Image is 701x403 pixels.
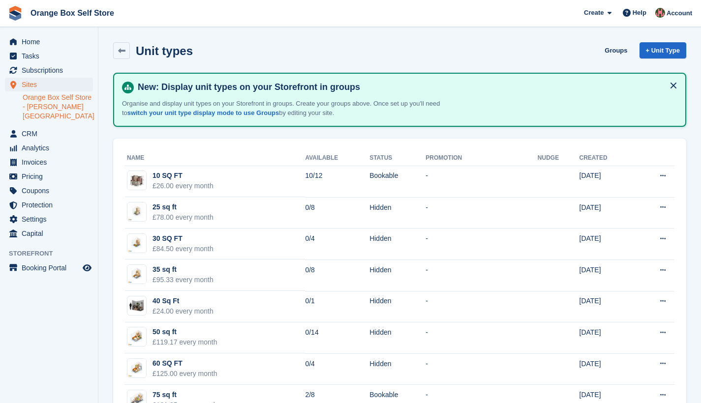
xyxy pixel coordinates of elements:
[9,249,98,259] span: Storefront
[152,369,217,379] div: £125.00 every month
[305,353,369,385] td: 0/4
[152,171,213,181] div: 10 SQ FT
[369,197,426,229] td: Hidden
[5,63,93,77] a: menu
[125,150,305,166] th: Name
[579,166,635,197] td: [DATE]
[426,291,538,322] td: -
[579,291,635,322] td: [DATE]
[538,150,579,166] th: Nudge
[22,78,81,91] span: Sites
[27,5,118,21] a: Orange Box Self Store
[584,8,604,18] span: Create
[369,322,426,354] td: Hidden
[152,181,213,191] div: £26.00 every month
[152,390,217,400] div: 75 sq ft
[152,358,217,369] div: 60 SQ FT
[5,127,93,141] a: menu
[305,322,369,354] td: 0/14
[579,259,635,291] td: [DATE]
[369,150,426,166] th: Status
[5,141,93,155] a: menu
[426,259,538,291] td: -
[579,229,635,260] td: [DATE]
[5,170,93,183] a: menu
[127,327,146,346] img: 50sqft.jpg
[305,291,369,322] td: 0/1
[5,78,93,91] a: menu
[8,6,23,21] img: stora-icon-8386f47178a22dfd0bd8f6a31ec36ba5ce8667c1dd55bd0f319d3a0aa187defe.svg
[22,127,81,141] span: CRM
[369,353,426,385] td: Hidden
[305,197,369,229] td: 0/8
[152,264,213,275] div: 35 sq ft
[22,155,81,169] span: Invoices
[655,8,665,18] img: David Clark
[305,259,369,291] td: 0/8
[127,359,146,377] img: 60sqft.jpg
[22,227,81,240] span: Capital
[127,299,146,313] img: 40-sqft-unit.jpg
[22,212,81,226] span: Settings
[152,275,213,285] div: £95.33 every month
[640,42,686,58] a: + Unit Type
[426,150,538,166] th: Promotion
[152,306,213,317] div: £24.00 every month
[5,49,93,63] a: menu
[134,82,677,93] h4: New: Display unit types on your Storefront in groups
[22,63,81,77] span: Subscriptions
[22,170,81,183] span: Pricing
[127,234,146,253] img: 30sqft.jpg
[5,212,93,226] a: menu
[22,141,81,155] span: Analytics
[5,155,93,169] a: menu
[122,99,466,118] p: Organise and display unit types on your Storefront in groups. Create your groups above. Once set ...
[579,197,635,229] td: [DATE]
[579,150,635,166] th: Created
[22,198,81,212] span: Protection
[369,291,426,322] td: Hidden
[127,171,146,190] img: Locker%20Medium%201%20-%20Imperial.jpg
[23,93,93,121] a: Orange Box Self Store - [PERSON_NAME][GEOGRAPHIC_DATA]
[426,229,538,260] td: -
[152,337,217,347] div: £119.17 every month
[426,353,538,385] td: -
[305,150,369,166] th: Available
[5,227,93,240] a: menu
[152,233,213,244] div: 30 SQ FT
[152,296,213,306] div: 40 Sq Ft
[22,184,81,198] span: Coupons
[5,261,93,275] a: menu
[81,262,93,274] a: Preview store
[5,198,93,212] a: menu
[305,166,369,197] td: 10/12
[667,8,692,18] span: Account
[426,197,538,229] td: -
[601,42,631,58] a: Groups
[426,166,538,197] td: -
[22,35,81,49] span: Home
[579,322,635,354] td: [DATE]
[5,184,93,198] a: menu
[152,202,213,212] div: 25 sq ft
[369,166,426,197] td: Bookable
[127,265,146,284] img: 35sqft.jpg
[579,353,635,385] td: [DATE]
[127,202,146,221] img: 25sqft.jpeg
[22,49,81,63] span: Tasks
[152,212,213,223] div: £78.00 every month
[22,261,81,275] span: Booking Portal
[305,229,369,260] td: 0/4
[152,244,213,254] div: £84.50 every month
[152,327,217,337] div: 50 sq ft
[369,229,426,260] td: Hidden
[127,109,279,116] a: switch your unit type display mode to use Groups
[633,8,646,18] span: Help
[136,44,193,58] h2: Unit types
[369,259,426,291] td: Hidden
[426,322,538,354] td: -
[5,35,93,49] a: menu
